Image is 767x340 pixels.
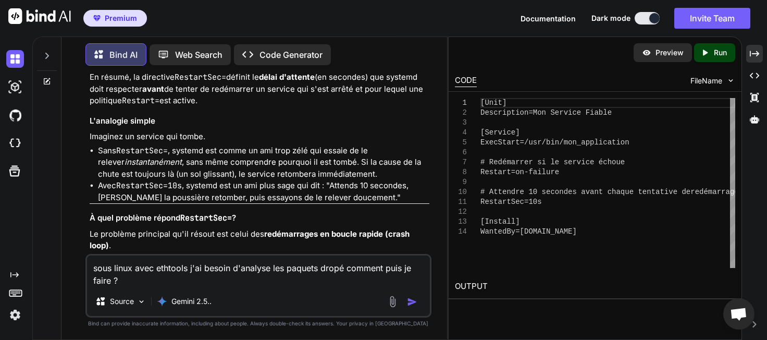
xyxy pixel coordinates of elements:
p: Imaginez un service qui tombe. [90,131,429,143]
textarea: sous linux avec ethtools j'ai besoin d'analyse les paquets dropé comment puis je faire ? [87,256,429,287]
h3: L'analogie simple [90,115,429,127]
li: Sans , systemd est comme un ami trop zélé qui essaie de le relever , sans même comprendre pourquo... [98,145,429,180]
div: 13 [455,217,467,227]
div: 14 [455,227,467,237]
div: 8 [455,167,467,177]
h3: À quel problème répond ? [90,212,429,224]
img: premium [93,15,101,21]
p: Source [110,296,134,307]
button: Invite Team [674,8,750,29]
span: redémarrage [690,188,738,196]
img: preview [642,48,651,57]
span: Description=Mon Service Fiable [480,108,612,117]
span: [Install] [480,217,520,226]
span: # Attendre 10 secondes avant chaque tentative de [480,188,690,196]
p: Web Search [175,48,222,61]
span: Restart=on-failure [480,168,559,176]
div: 7 [455,157,467,167]
strong: avant [142,84,164,94]
span: WantedBy=[DOMAIN_NAME] [480,227,577,236]
code: RestartSec= [175,72,226,82]
div: 4 [455,128,467,138]
p: Bind can provide inaccurate information, including about people. Always double-check its answers.... [85,320,431,327]
button: Documentation [521,13,576,24]
p: Code Generator [259,48,323,61]
img: chevron down [726,76,735,85]
strong: délai d'attente [259,72,315,82]
em: instantanément [125,157,182,167]
img: icon [407,297,417,307]
img: Bind AI [8,8,71,24]
div: 11 [455,197,467,207]
p: Run [714,47,727,58]
div: 9 [455,177,467,187]
div: 12 [455,207,467,217]
span: Documentation [521,14,576,23]
span: ExecStart=/usr/bin/mon_application [480,138,629,147]
img: cloudideIcon [6,135,24,152]
div: CODE [455,75,477,87]
code: RestartSec= [116,145,168,156]
button: premiumPremium [83,10,147,27]
span: [Unit] [480,99,506,107]
div: 2 [455,108,467,118]
li: Avec , systemd est un ami plus sage qui dit : "Attends 10 secondes, [PERSON_NAME] la poussière re... [98,180,429,203]
span: FileName [690,76,722,86]
span: # Redémarrer si le service échoue [480,158,625,166]
h2: OUTPUT [449,274,741,299]
img: settings [6,306,24,324]
span: RestartSec=10s [480,198,542,206]
div: 5 [455,138,467,148]
div: 1 [455,98,467,108]
p: Preview [655,47,684,58]
code: RestartSec= [180,213,232,223]
img: Pick Models [137,297,146,306]
p: Le problème principal qu'il résout est celui des . [90,228,429,252]
div: 3 [455,118,467,128]
img: githubDark [6,106,24,124]
span: [Service] [480,128,520,137]
a: Ouvrir le chat [723,298,754,330]
span: Premium [105,13,137,23]
div: 10 [455,187,467,197]
span: Dark mode [591,13,630,23]
img: darkChat [6,50,24,68]
code: Restart= [122,95,159,106]
code: RestartSec=10s [116,180,182,191]
p: Bind AI [109,48,138,61]
img: attachment [387,296,399,308]
img: darkAi-studio [6,78,24,96]
p: Gemini 2.5.. [171,296,212,307]
img: Gemini 2.5 Pro [157,296,167,307]
p: En résumé, la directive définit le (en secondes) que systemd doit respecter de tenter de redémarr... [90,71,429,107]
div: 6 [455,148,467,157]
